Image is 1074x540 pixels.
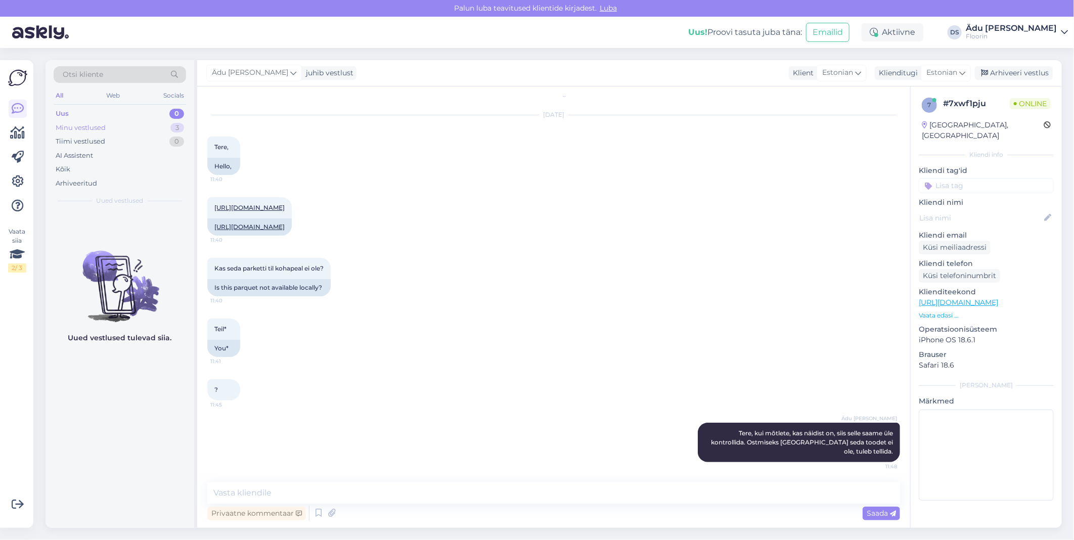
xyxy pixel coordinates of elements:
img: Askly Logo [8,68,27,87]
div: Hello, [207,158,240,175]
div: [GEOGRAPHIC_DATA], [GEOGRAPHIC_DATA] [922,120,1044,141]
span: Tere, kui mõtlete, kas näidist on, siis selle saame üle kontrollida. Ostmiseks [GEOGRAPHIC_DATA] ... [711,429,894,455]
b: Uus! [688,27,707,37]
p: iPhone OS 18.6.1 [919,335,1054,345]
div: Ädu [PERSON_NAME] [966,24,1057,32]
div: Arhiveeri vestlus [975,66,1053,80]
span: 11:48 [859,463,897,470]
p: Kliendi nimi [919,197,1054,208]
div: Uus [56,109,69,119]
span: 11:41 [210,357,248,365]
span: Online [1010,98,1051,109]
p: Safari 18.6 [919,360,1054,371]
p: Kliendi telefon [919,258,1054,269]
span: Kas seda parketti til kohapeal ei ole? [214,264,324,272]
a: [URL][DOMAIN_NAME] [214,204,285,211]
span: Estonian [822,67,853,78]
span: Estonian [926,67,957,78]
a: Ädu [PERSON_NAME]Floorin [966,24,1068,40]
div: [DATE] [207,110,900,119]
input: Lisa nimi [919,212,1042,223]
div: Minu vestlused [56,123,106,133]
p: Uued vestlused tulevad siia. [68,333,172,343]
span: Luba [597,4,620,13]
span: ? [214,386,218,393]
span: Otsi kliente [63,69,103,80]
div: Aktiivne [862,23,923,41]
p: Kliendi tag'id [919,165,1054,176]
span: Ädu [PERSON_NAME] [212,67,288,78]
div: Arhiveeritud [56,178,97,189]
div: juhib vestlust [302,68,353,78]
div: DS [948,25,962,39]
span: 11:40 [210,236,248,244]
div: 3 [170,123,184,133]
div: Kliendi info [919,150,1054,159]
a: [URL][DOMAIN_NAME] [919,298,998,307]
div: [PERSON_NAME] [919,381,1054,390]
div: Web [105,89,122,102]
p: Operatsioonisüsteem [919,324,1054,335]
div: Proovi tasuta juba täna: [688,26,802,38]
div: Socials [161,89,186,102]
div: 2 / 3 [8,263,26,273]
span: 7 [928,101,931,109]
div: All [54,89,65,102]
img: No chats [46,233,194,324]
button: Emailid [806,23,849,42]
span: Ädu [PERSON_NAME] [841,415,897,422]
div: Küsi meiliaadressi [919,241,991,254]
div: 0 [169,109,184,119]
div: Is this parquet not available locally? [207,279,331,296]
span: Saada [867,509,896,518]
p: Vaata edasi ... [919,311,1054,320]
p: Kliendi email [919,230,1054,241]
span: 11:45 [210,401,248,409]
div: AI Assistent [56,151,93,161]
div: Floorin [966,32,1057,40]
div: # 7xwf1pju [943,98,1010,110]
span: Uued vestlused [97,196,144,205]
div: Tiimi vestlused [56,137,105,147]
span: Teil* [214,325,227,333]
div: Klient [789,68,814,78]
div: Kõik [56,164,70,174]
div: Klienditugi [875,68,918,78]
div: Küsi telefoninumbrit [919,269,1000,283]
p: Klienditeekond [919,287,1054,297]
p: Märkmed [919,396,1054,407]
p: Brauser [919,349,1054,360]
div: Privaatne kommentaar [207,507,306,520]
div: Vaata siia [8,227,26,273]
a: [URL][DOMAIN_NAME] [214,223,285,231]
div: 0 [169,137,184,147]
span: Tere, [214,143,229,151]
span: 11:40 [210,175,248,183]
input: Lisa tag [919,178,1054,193]
span: 11:40 [210,297,248,304]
